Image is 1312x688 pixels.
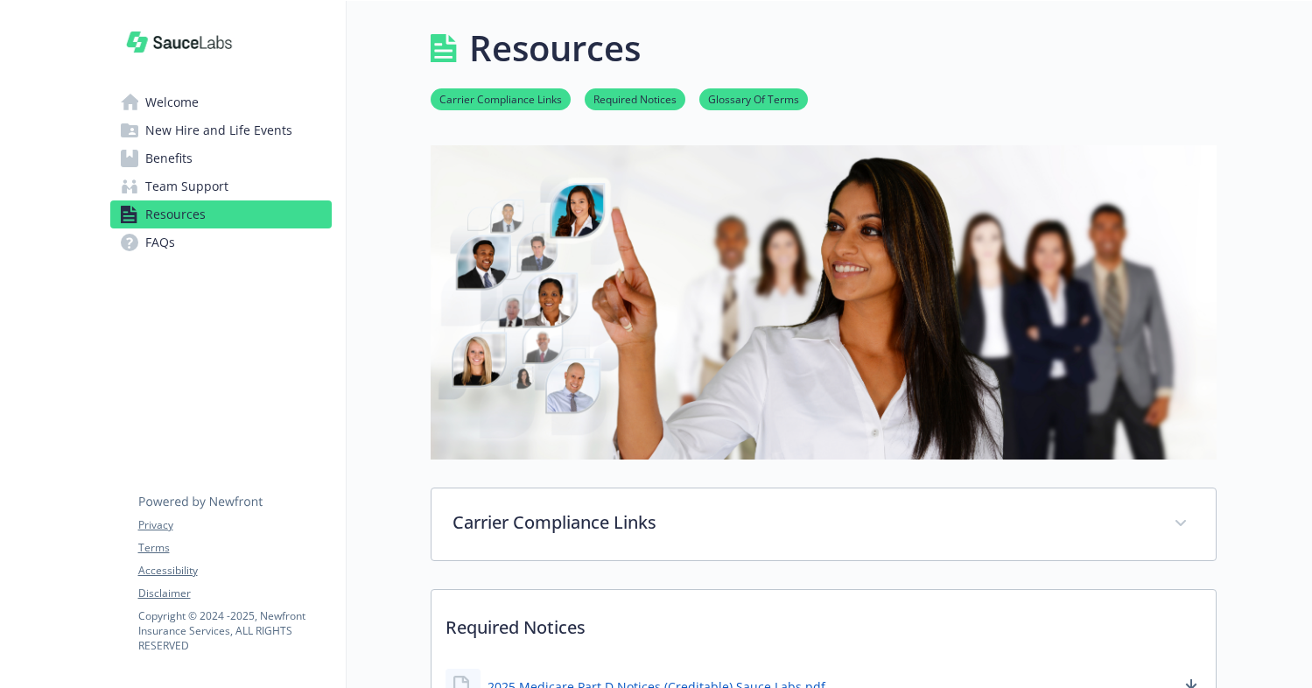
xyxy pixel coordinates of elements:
[145,228,175,256] span: FAQs
[110,200,332,228] a: Resources
[431,145,1217,460] img: resources page banner
[145,200,206,228] span: Resources
[431,90,571,107] a: Carrier Compliance Links
[110,228,332,256] a: FAQs
[431,590,1216,655] p: Required Notices
[138,540,331,556] a: Terms
[138,586,331,601] a: Disclaimer
[138,608,331,653] p: Copyright © 2024 - 2025 , Newfront Insurance Services, ALL RIGHTS RESERVED
[110,116,332,144] a: New Hire and Life Events
[453,509,1153,536] p: Carrier Compliance Links
[585,90,685,107] a: Required Notices
[145,144,193,172] span: Benefits
[138,517,331,533] a: Privacy
[469,22,641,74] h1: Resources
[110,88,332,116] a: Welcome
[110,172,332,200] a: Team Support
[145,116,292,144] span: New Hire and Life Events
[145,172,228,200] span: Team Support
[145,88,199,116] span: Welcome
[138,563,331,579] a: Accessibility
[110,144,332,172] a: Benefits
[699,90,808,107] a: Glossary Of Terms
[431,488,1216,560] div: Carrier Compliance Links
